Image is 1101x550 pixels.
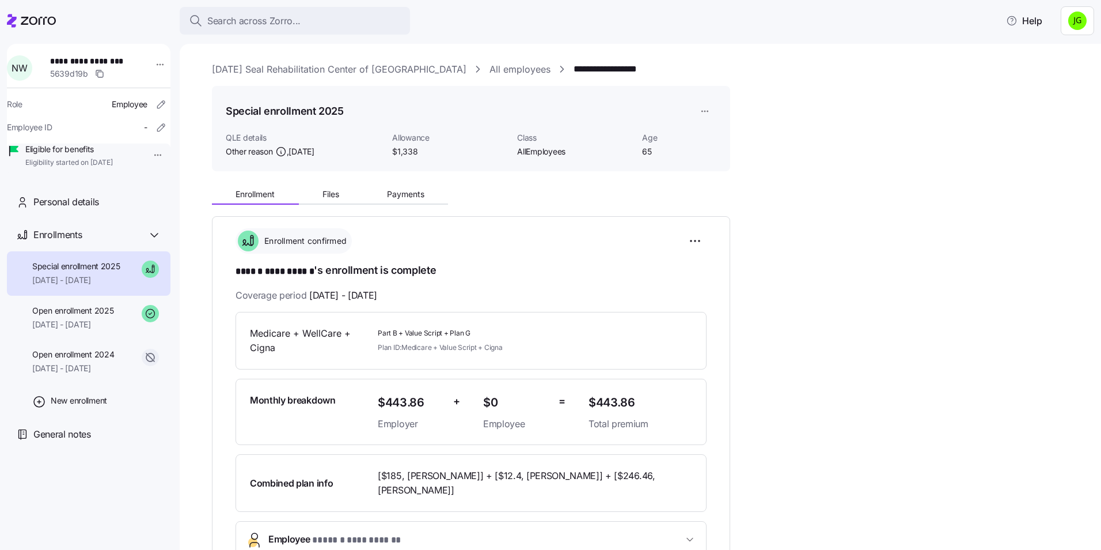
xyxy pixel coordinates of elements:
span: New enrollment [51,395,107,406]
span: + [453,393,460,410]
span: Allowance [392,132,508,144]
span: Enrollments [33,228,82,242]
span: Coverage period [236,288,377,303]
span: [DATE] - [DATE] [309,288,377,303]
span: $1,338 [392,146,508,157]
span: [DATE] [288,146,314,157]
span: Open enrollment 2024 [32,349,114,360]
span: Special enrollment 2025 [32,261,120,272]
span: Employee [483,417,549,431]
span: Employer [378,417,444,431]
span: Eligibility started on [DATE] [25,158,113,168]
span: Part B + Value Script + Plan G [378,329,579,338]
span: N W [12,63,27,73]
h1: Special enrollment 2025 [226,104,344,118]
span: [DATE] - [DATE] [32,363,114,374]
span: $0 [483,393,549,412]
span: [$185, [PERSON_NAME]] + [$12.4, [PERSON_NAME]] + [$246.46, [PERSON_NAME]] [378,469,670,498]
span: Monthly breakdown [250,393,336,408]
span: Class [517,132,633,144]
span: QLE details [226,132,383,144]
span: Enrollment [236,190,275,198]
a: All employees [489,62,550,77]
span: Eligible for benefits [25,144,113,155]
span: Age [642,132,716,144]
button: Help [997,9,1051,32]
span: Help [1006,14,1042,28]
span: Personal details [33,195,99,209]
span: Employee [268,532,401,548]
span: Combined plan info [250,476,333,491]
span: Files [322,190,339,198]
span: Employee [112,99,147,110]
span: Other reason , [226,146,314,157]
span: Plan ID: Medicare + Value Script + Cigna [378,342,503,352]
span: $443.86 [378,393,444,412]
span: 65 [642,146,716,157]
span: - [144,122,147,133]
span: = [559,393,565,410]
span: Medicare + WellCare + Cigna [250,326,369,355]
span: Search across Zorro... [207,14,301,28]
button: Search across Zorro... [180,7,410,35]
span: Employee ID [7,122,52,133]
span: AllEmployees [517,146,633,157]
a: [DATE] Seal Rehabilitation Center of [GEOGRAPHIC_DATA] [212,62,466,77]
span: General notes [33,427,91,442]
span: Enrollment confirmed [261,235,347,247]
img: a4774ed6021b6d0ef619099e609a7ec5 [1068,12,1087,30]
span: Open enrollment 2025 [32,305,113,317]
span: [DATE] - [DATE] [32,319,113,330]
h1: 's enrollment is complete [236,263,707,279]
span: Total premium [589,417,692,431]
span: $443.86 [589,393,692,412]
span: Payments [387,190,424,198]
span: Role [7,99,22,110]
span: 5639d19b [50,68,88,80]
span: [DATE] - [DATE] [32,274,120,286]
